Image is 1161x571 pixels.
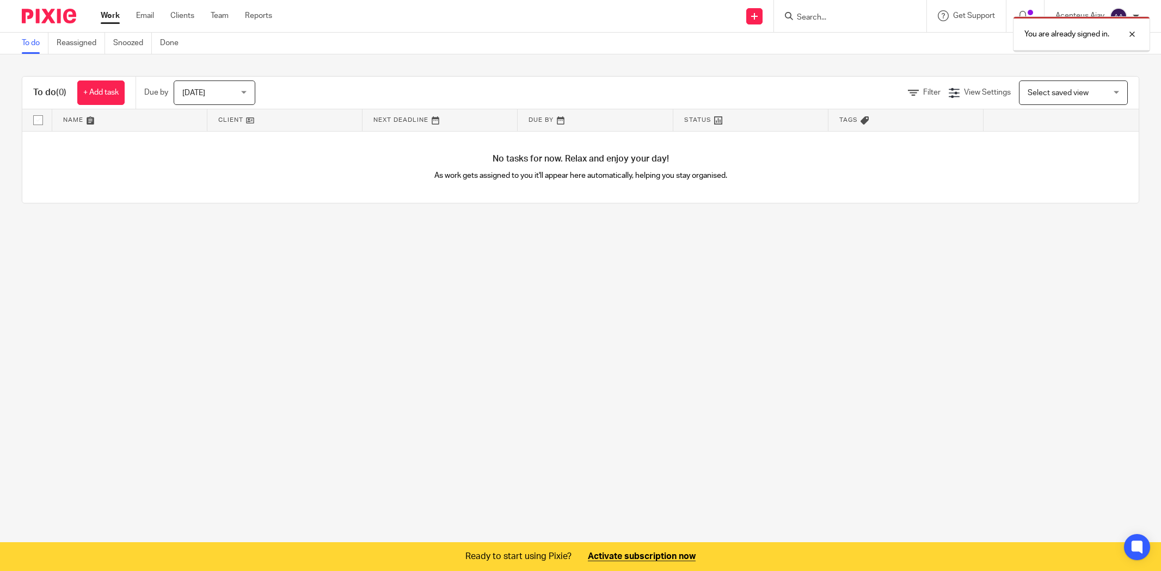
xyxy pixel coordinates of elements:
[839,117,858,123] span: Tags
[57,33,105,54] a: Reassigned
[22,33,48,54] a: To do
[923,89,941,96] span: Filter
[22,153,1139,165] h4: No tasks for now. Relax and enjoy your day!
[245,10,272,21] a: Reports
[56,88,66,97] span: (0)
[964,89,1011,96] span: View Settings
[302,170,860,181] p: As work gets assigned to you it'll appear here automatically, helping you stay organised.
[160,33,187,54] a: Done
[77,80,125,105] a: + Add task
[170,10,194,21] a: Clients
[22,9,76,23] img: Pixie
[33,87,66,98] h1: To do
[1110,8,1127,25] img: svg%3E
[136,10,154,21] a: Email
[1024,29,1109,40] p: You are already signed in.
[101,10,120,21] a: Work
[113,33,152,54] a: Snoozed
[144,87,168,98] p: Due by
[1028,89,1089,97] span: Select saved view
[182,89,205,97] span: [DATE]
[211,10,229,21] a: Team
